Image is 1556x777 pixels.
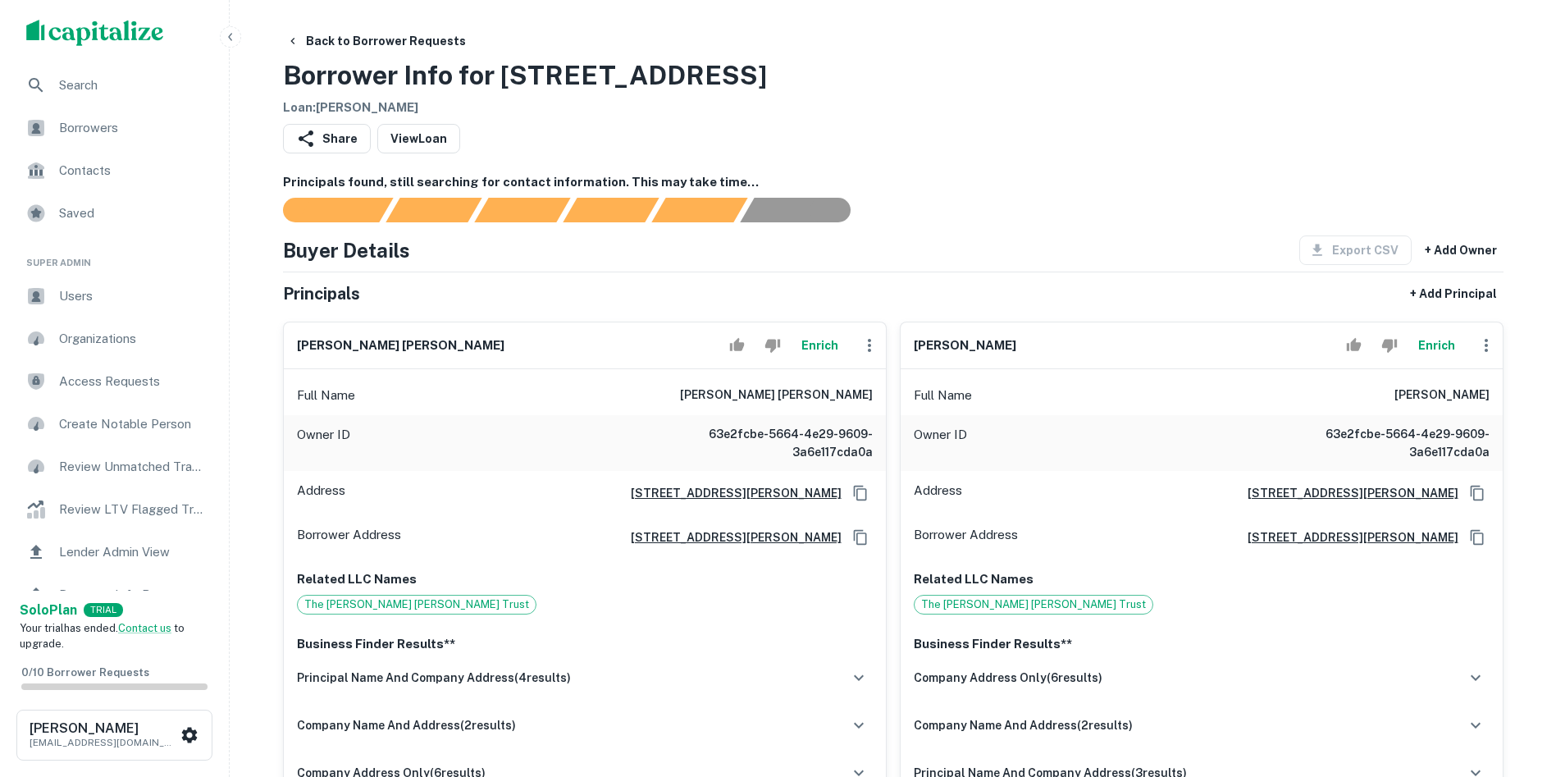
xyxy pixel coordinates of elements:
[1234,528,1458,546] a: [STREET_ADDRESS][PERSON_NAME]
[30,735,177,750] p: [EMAIL_ADDRESS][DOMAIN_NAME]
[297,634,873,654] p: Business Finder Results**
[297,716,516,734] h6: company name and address ( 2 results)
[914,425,967,461] p: Owner ID
[848,481,873,505] button: Copy Address
[1293,425,1490,461] h6: 63e2fcbe-5664-4e29-9609-3a6e117cda0a
[914,569,1490,589] p: Related LLC Names
[26,20,164,46] img: capitalize-logo.png
[283,56,767,95] h3: Borrower Info for [STREET_ADDRESS]
[914,336,1016,355] h6: [PERSON_NAME]
[13,236,216,277] li: Super Admin
[386,198,481,222] div: Your request is received and processing...
[1465,481,1490,505] button: Copy Address
[914,669,1102,687] h6: company address only ( 6 results)
[297,425,350,461] p: Owner ID
[30,722,177,735] h6: [PERSON_NAME]
[84,603,123,617] div: TRIAL
[1474,646,1556,724] iframe: Chat Widget
[20,602,77,618] strong: Solo Plan
[13,194,216,233] a: Saved
[651,198,747,222] div: Principals found, still searching for contact information. This may take time...
[59,75,206,95] span: Search
[59,585,206,605] span: Borrower Info Requests
[283,98,767,117] h6: Loan : [PERSON_NAME]
[13,447,216,487] a: Review Unmatched Transactions
[914,386,972,405] p: Full Name
[118,622,171,634] a: Contact us
[914,481,962,505] p: Address
[21,666,149,679] span: 0 / 10 Borrower Requests
[1375,329,1403,362] button: Reject
[741,198,870,222] div: AI fulfillment process complete.
[794,329,846,362] button: Enrich
[680,386,873,405] h6: [PERSON_NAME] [PERSON_NAME]
[13,151,216,190] a: Contacts
[20,601,77,620] a: SoloPlan
[758,329,787,362] button: Reject
[13,66,216,105] div: Search
[59,161,206,181] span: Contacts
[59,372,206,391] span: Access Requests
[263,198,386,222] div: Sending borrower request to AI...
[676,425,873,461] h6: 63e2fcbe-5664-4e29-9609-3a6e117cda0a
[1339,329,1368,362] button: Accept
[474,198,570,222] div: Documents found, AI parsing details...
[13,490,216,529] a: Review LTV Flagged Transactions
[59,118,206,138] span: Borrowers
[915,596,1152,613] span: The [PERSON_NAME] [PERSON_NAME] Trust
[297,336,504,355] h6: [PERSON_NAME] [PERSON_NAME]
[1234,484,1458,502] h6: [STREET_ADDRESS][PERSON_NAME]
[59,542,206,562] span: Lender Admin View
[20,622,185,651] span: Your trial has ended. to upgrade.
[59,286,206,306] span: Users
[1394,386,1490,405] h6: [PERSON_NAME]
[914,525,1018,550] p: Borrower Address
[13,404,216,444] a: Create Notable Person
[297,669,571,687] h6: principal name and company address ( 4 results)
[377,124,460,153] a: ViewLoan
[297,525,401,550] p: Borrower Address
[283,281,360,306] h5: Principals
[280,26,472,56] button: Back to Borrower Requests
[848,525,873,550] button: Copy Address
[618,528,842,546] a: [STREET_ADDRESS][PERSON_NAME]
[13,108,216,148] a: Borrowers
[914,716,1133,734] h6: company name and address ( 2 results)
[59,457,206,477] span: Review Unmatched Transactions
[1411,329,1463,362] button: Enrich
[618,484,842,502] a: [STREET_ADDRESS][PERSON_NAME]
[1418,235,1504,265] button: + Add Owner
[1465,525,1490,550] button: Copy Address
[59,329,206,349] span: Organizations
[13,532,216,572] a: Lender Admin View
[13,575,216,615] a: Borrower Info Requests
[16,710,212,761] button: [PERSON_NAME][EMAIL_ADDRESS][DOMAIN_NAME]
[914,634,1490,654] p: Business Finder Results**
[723,329,751,362] button: Accept
[283,124,371,153] button: Share
[563,198,659,222] div: Principals found, AI now looking for contact information...
[13,277,216,316] a: Users
[297,481,345,505] p: Address
[13,362,216,401] a: Access Requests
[297,386,355,405] p: Full Name
[59,414,206,434] span: Create Notable Person
[283,173,1504,192] h6: Principals found, still searching for contact information. This may take time...
[13,319,216,359] div: Organizations
[298,596,536,613] span: The [PERSON_NAME] [PERSON_NAME] Trust
[1403,279,1504,309] button: + Add Principal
